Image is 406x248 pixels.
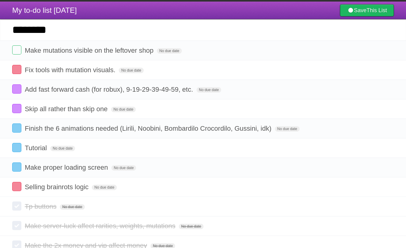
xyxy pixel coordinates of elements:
[157,48,181,54] span: No due date
[275,126,300,132] span: No due date
[12,221,21,230] label: Done
[25,164,110,171] span: Make proper loading screen
[25,222,177,230] span: Make server-luck affect rarities, weights, mutations
[179,224,203,229] span: No due date
[12,45,21,55] label: Done
[12,6,77,14] span: My to-do list [DATE]
[111,165,136,171] span: No due date
[25,105,109,113] span: Skip all rather than skip one
[111,107,136,112] span: No due date
[25,183,90,191] span: Selling brainrots logic
[25,86,194,93] span: Add fast forward cash (for robux), 9-19-29-39-49-59, etc.
[25,47,155,54] span: Make mutations visible on the leftover shop
[12,123,21,133] label: Done
[50,146,75,151] span: No due date
[25,144,49,152] span: Tutorial
[12,182,21,191] label: Done
[12,162,21,172] label: Done
[119,68,143,73] span: No due date
[366,7,387,13] b: This List
[25,125,273,132] span: Finish the 6 animations needed (Lirili, Noobini, Bombardilo Crocordilo, Gussini, idk)
[12,201,21,211] label: Done
[196,87,221,93] span: No due date
[12,143,21,152] label: Done
[12,65,21,74] label: Done
[340,4,394,16] a: SaveThis List
[92,185,117,190] span: No due date
[12,84,21,94] label: Done
[25,66,117,74] span: Fix tools with mutation visuals.
[12,104,21,113] label: Done
[25,203,58,210] span: Tp buttons
[60,204,84,210] span: No due date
